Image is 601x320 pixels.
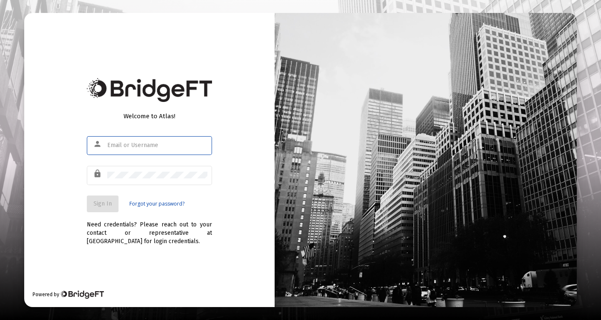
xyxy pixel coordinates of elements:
[87,212,212,246] div: Need credentials? Please reach out to your contact or representative at [GEOGRAPHIC_DATA] for log...
[129,200,184,208] a: Forgot your password?
[93,200,112,207] span: Sign In
[107,142,207,149] input: Email or Username
[93,139,103,149] mat-icon: person
[87,196,119,212] button: Sign In
[33,290,104,299] div: Powered by
[87,112,212,120] div: Welcome to Atlas!
[93,169,103,179] mat-icon: lock
[87,78,212,102] img: Bridge Financial Technology Logo
[60,290,104,299] img: Bridge Financial Technology Logo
